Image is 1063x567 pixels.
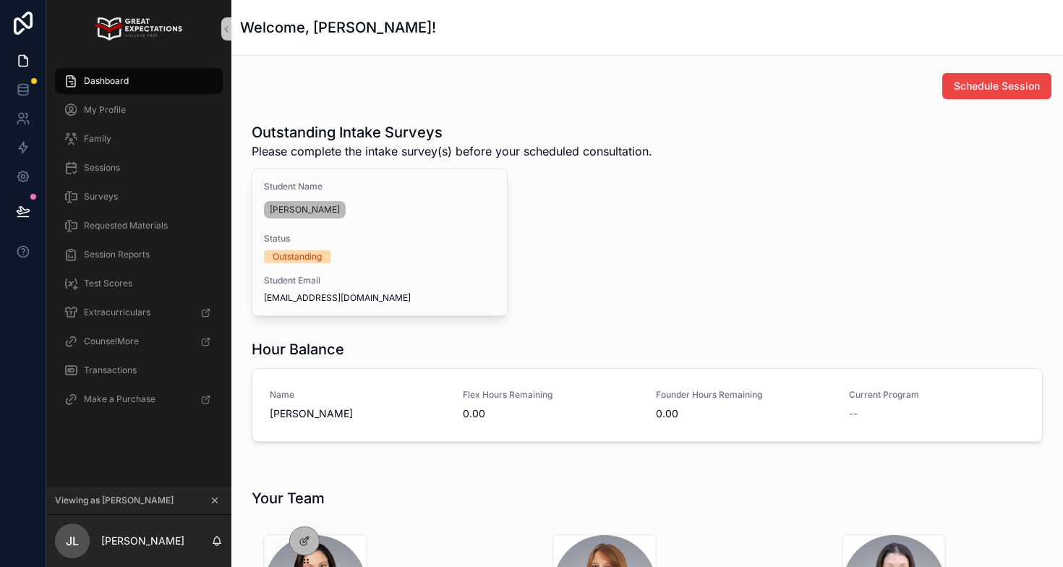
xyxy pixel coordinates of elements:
[264,292,495,304] span: [EMAIL_ADDRESS][DOMAIN_NAME]
[252,122,652,142] h1: Outstanding Intake Surveys
[264,275,495,286] span: Student Email
[84,249,150,260] span: Session Reports
[270,406,445,421] span: [PERSON_NAME]
[55,242,223,268] a: Session Reports
[656,389,832,401] span: Founder Hours Remaining
[84,364,137,376] span: Transactions
[270,389,445,401] span: Name
[55,357,223,383] a: Transactions
[84,75,129,87] span: Dashboard
[55,328,223,354] a: CounselMore
[84,104,126,116] span: My Profile
[84,336,139,347] span: CounselMore
[942,73,1051,99] button: Schedule Session
[55,155,223,181] a: Sessions
[252,488,325,508] h1: Your Team
[55,68,223,94] a: Dashboard
[84,191,118,202] span: Surveys
[55,386,223,412] a: Make a Purchase
[849,406,858,421] span: --
[55,126,223,152] a: Family
[240,17,436,38] h1: Welcome, [PERSON_NAME]!
[46,58,231,431] div: scrollable content
[264,233,495,244] span: Status
[84,278,132,289] span: Test Scores
[656,406,832,421] span: 0.00
[849,389,1025,401] span: Current Program
[55,184,223,210] a: Surveys
[954,79,1040,93] span: Schedule Session
[84,220,168,231] span: Requested Materials
[55,299,223,325] a: Extracurriculars
[463,389,639,401] span: Flex Hours Remaining
[273,250,322,263] div: Outstanding
[55,270,223,297] a: Test Scores
[252,339,344,359] h1: Hour Balance
[55,97,223,123] a: My Profile
[264,181,495,192] span: Student Name
[463,406,639,421] span: 0.00
[252,142,652,160] span: Please complete the intake survey(s) before your scheduled consultation.
[264,201,346,218] a: [PERSON_NAME]
[84,393,155,405] span: Make a Purchase
[84,133,111,145] span: Family
[55,213,223,239] a: Requested Materials
[66,532,79,550] span: JL
[84,307,150,318] span: Extracurriculars
[95,17,182,40] img: App logo
[55,495,174,506] span: Viewing as [PERSON_NAME]
[101,534,184,548] p: [PERSON_NAME]
[84,162,120,174] span: Sessions
[270,204,340,216] span: [PERSON_NAME]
